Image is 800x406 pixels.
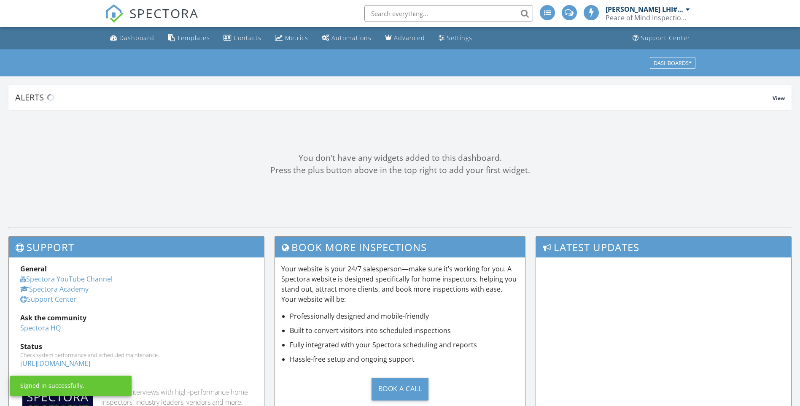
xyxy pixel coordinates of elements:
[20,323,61,333] a: Spectora HQ
[272,30,312,46] a: Metrics
[606,5,684,14] div: [PERSON_NAME] LHI#11066
[15,92,773,103] div: Alerts
[447,34,472,42] div: Settings
[331,34,372,42] div: Automations
[220,30,265,46] a: Contacts
[177,34,210,42] div: Templates
[394,34,425,42] div: Advanced
[20,295,76,304] a: Support Center
[20,264,47,273] strong: General
[164,30,213,46] a: Templates
[290,340,519,350] li: Fully integrated with your Spectora scheduling and reports
[129,4,199,22] span: SPECTORA
[8,152,792,164] div: You don't have any widgets added to this dashboard.
[8,164,792,176] div: Press the plus button above in the top right to add your first widget.
[281,264,519,304] p: Your website is your 24/7 salesperson—make sure it’s working for you. A Spectora website is desig...
[290,311,519,321] li: Professionally designed and mobile-friendly
[20,313,253,323] div: Ask the community
[318,30,375,46] a: Automations (Advanced)
[629,30,694,46] a: Support Center
[372,378,429,401] div: Book a Call
[107,30,158,46] a: Dashboard
[20,382,84,390] div: Signed in successfully.
[606,14,690,22] div: Peace of Mind Inspection Service, LLC
[364,5,533,22] input: Search everything...
[536,237,791,257] h3: Latest Updates
[20,352,253,358] div: Check system performance and scheduled maintenance.
[20,274,113,284] a: Spectora YouTube Channel
[105,11,199,29] a: SPECTORA
[105,4,124,23] img: The Best Home Inspection Software - Spectora
[290,325,519,336] li: Built to convert visitors into scheduled inspections
[641,34,690,42] div: Support Center
[435,30,476,46] a: Settings
[20,341,253,352] div: Status
[20,377,253,387] div: Industry Knowledge
[9,237,264,257] h3: Support
[20,284,89,294] a: Spectora Academy
[654,60,692,66] div: Dashboards
[650,57,695,69] button: Dashboards
[119,34,154,42] div: Dashboard
[773,95,785,102] span: View
[20,359,90,368] a: [URL][DOMAIN_NAME]
[285,34,308,42] div: Metrics
[275,237,525,257] h3: Book More Inspections
[234,34,261,42] div: Contacts
[382,30,428,46] a: Advanced
[290,354,519,364] li: Hassle-free setup and ongoing support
